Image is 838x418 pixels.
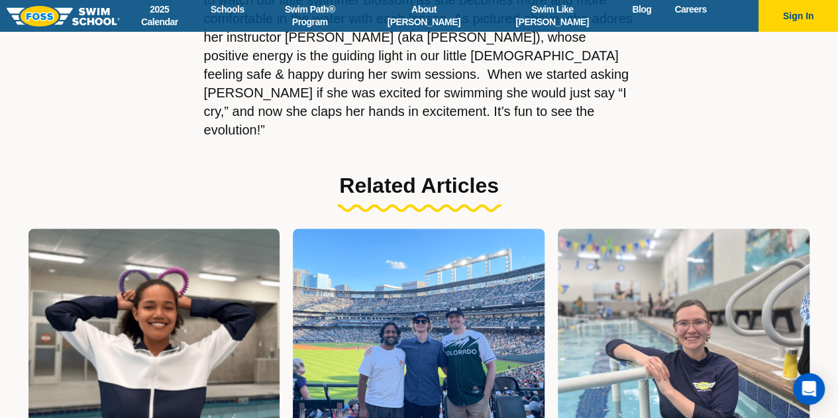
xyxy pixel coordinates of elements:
[663,3,718,16] a: Careers
[793,373,825,405] div: Open Intercom Messenger
[199,3,256,16] a: Schools
[364,3,484,28] a: About [PERSON_NAME]
[621,3,663,16] a: Blog
[256,3,364,28] a: Swim Path® Program
[484,3,620,28] a: Swim Like [PERSON_NAME]
[7,6,120,26] img: FOSS Swim School Logo
[120,3,199,28] a: 2025 Calendar
[28,172,810,212] h3: Related Articles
